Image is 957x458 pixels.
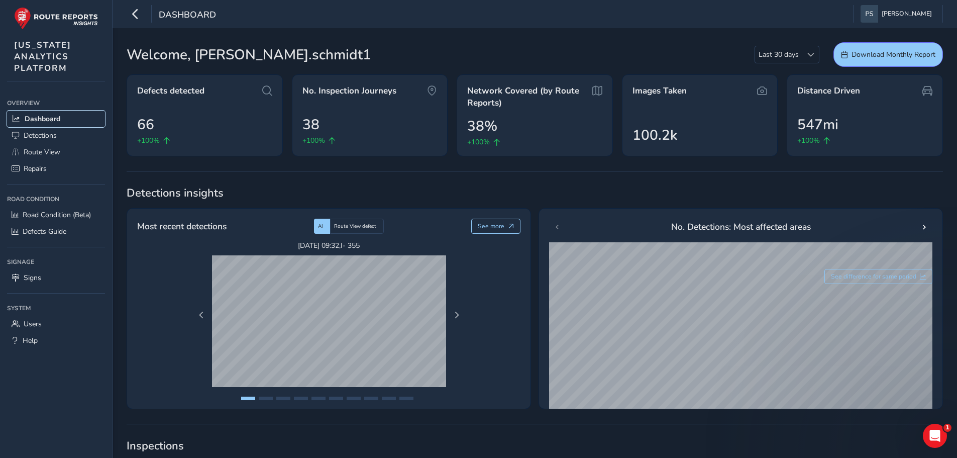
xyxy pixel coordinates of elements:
span: 38 [302,114,320,135]
span: Detections [24,131,57,140]
button: Page 10 [399,397,413,400]
button: Page 9 [382,397,396,400]
img: rr logo [14,7,98,30]
span: +100% [797,135,820,146]
span: [PERSON_NAME] [882,5,932,23]
span: Download Monthly Report [852,50,935,59]
span: Defects detected [137,85,204,97]
button: Next Page [450,308,464,322]
span: Defects Guide [23,227,66,236]
span: No. Detections: Most affected areas [671,220,811,233]
button: Page 1 [241,397,255,400]
span: Welcome, [PERSON_NAME].schmidt1 [127,44,371,65]
span: AI [318,223,323,230]
a: Users [7,316,105,332]
span: 38% [467,116,497,137]
button: Page 7 [347,397,361,400]
span: Users [24,319,42,329]
a: Repairs [7,160,105,177]
iframe: Intercom live chat [923,424,947,448]
span: +100% [467,137,490,147]
div: Route View defect [330,219,384,234]
span: 1 [943,424,951,432]
a: Detections [7,127,105,144]
a: Dashboard [7,111,105,127]
a: Route View [7,144,105,160]
span: See more [478,222,504,230]
span: 547mi [797,114,838,135]
button: Page 3 [276,397,290,400]
a: Road Condition (Beta) [7,207,105,223]
span: No. Inspection Journeys [302,85,396,97]
span: [US_STATE] ANALYTICS PLATFORM [14,39,71,74]
div: Overview [7,96,105,111]
button: Page 4 [294,397,308,400]
a: Signs [7,269,105,286]
button: Page 5 [311,397,326,400]
span: Route View [24,147,60,157]
span: 100.2k [632,125,677,146]
span: +100% [137,135,160,146]
span: Last 30 days [755,46,802,63]
button: Download Monthly Report [833,42,943,67]
div: Signage [7,254,105,269]
span: Network Covered (by Route Reports) [467,85,589,109]
div: System [7,301,105,316]
span: Most recent detections [137,220,227,233]
a: Defects Guide [7,223,105,240]
span: Help [23,336,38,345]
img: diamond-layout [861,5,878,23]
button: Page 8 [364,397,378,400]
span: Dashboard [159,9,216,23]
button: Page 2 [259,397,273,400]
span: 66 [137,114,154,135]
button: See difference for same period [824,269,933,284]
span: Road Condition (Beta) [23,210,91,220]
span: Inspections [127,438,943,453]
span: Signs [24,273,41,283]
button: Previous Page [194,308,208,322]
span: +100% [302,135,325,146]
button: [PERSON_NAME] [861,5,935,23]
span: Dashboard [25,114,60,124]
span: Images Taken [632,85,687,97]
a: Help [7,332,105,349]
span: See difference for same period [831,272,916,281]
span: Distance Driven [797,85,860,97]
span: Route View defect [334,223,376,230]
span: [DATE] 09:32 , I- 355 [212,241,446,250]
span: Repairs [24,164,47,173]
div: Road Condition [7,192,105,207]
div: AI [314,219,330,234]
button: See more [471,219,521,234]
button: Page 6 [329,397,343,400]
span: Detections insights [127,186,943,201]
